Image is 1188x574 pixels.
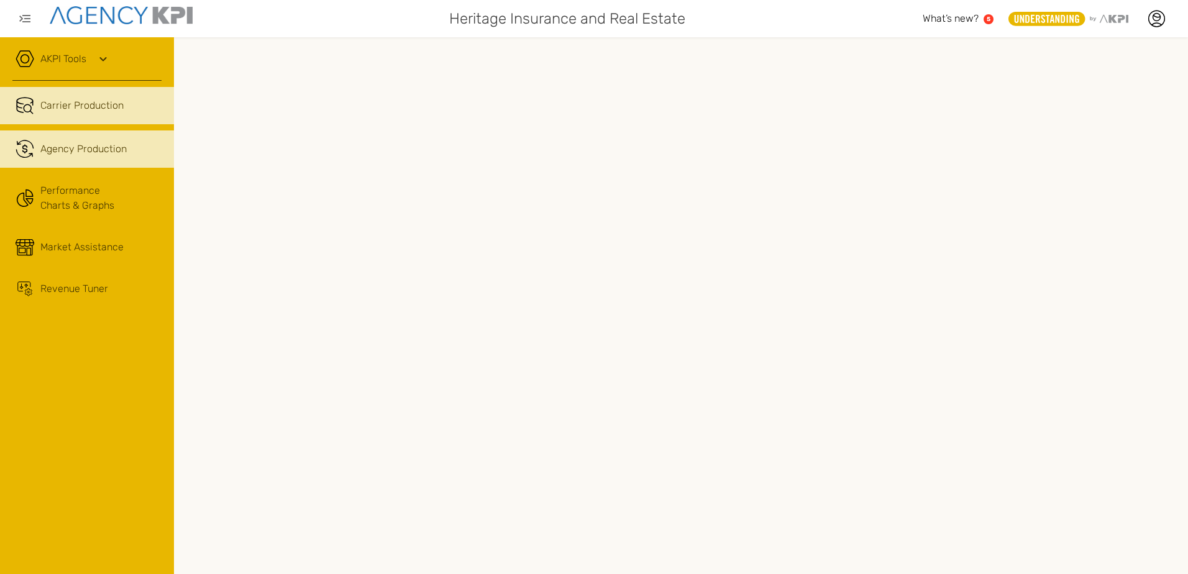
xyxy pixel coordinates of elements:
[923,12,979,24] span: What’s new?
[40,52,86,66] a: AKPI Tools
[40,142,127,157] span: Agency Production
[50,6,193,24] img: agencykpi-logo-550x69-2d9e3fa8.png
[984,14,994,24] a: 5
[987,16,990,22] text: 5
[449,7,685,30] span: Heritage Insurance and Real Estate
[40,281,108,296] span: Revenue Tuner
[40,240,124,255] span: Market Assistance
[40,98,124,113] span: Carrier Production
